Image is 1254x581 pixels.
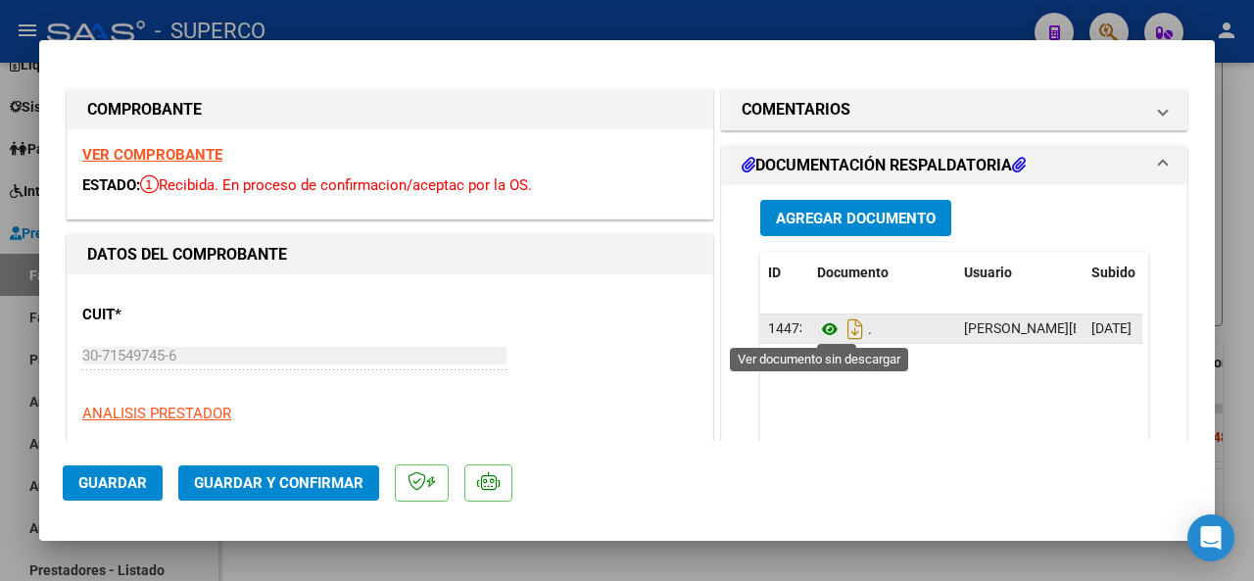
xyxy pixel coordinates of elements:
span: ANALISIS PRESTADOR [82,405,231,422]
span: Recibida. En proceso de confirmacion/aceptac por la OS. [140,176,532,194]
h1: COMENTARIOS [742,98,850,121]
mat-expansion-panel-header: COMENTARIOS [722,90,1186,129]
span: Guardar [78,474,147,492]
a: VER COMPROBANTE [82,146,222,164]
h1: DOCUMENTACIÓN RESPALDATORIA [742,154,1026,177]
span: . [817,321,872,337]
button: Agregar Documento [760,200,951,236]
span: Agregar Documento [776,210,936,227]
button: Guardar y Confirmar [178,465,379,501]
span: Subido [1091,265,1135,280]
datatable-header-cell: ID [760,252,809,294]
span: Documento [817,265,889,280]
p: FACTURACION Y COBRANZA DE LOS EFECTORES PUBLICOS S.E. [82,440,698,462]
span: Guardar y Confirmar [194,474,363,492]
p: CUIT [82,304,266,326]
span: ID [768,265,781,280]
span: Usuario [964,265,1012,280]
i: Descargar documento [843,314,868,345]
span: 14473 [768,320,807,336]
datatable-header-cell: Usuario [956,252,1084,294]
datatable-header-cell: Documento [809,252,956,294]
div: Open Intercom Messenger [1187,514,1234,561]
strong: COMPROBANTE [87,100,202,119]
button: Guardar [63,465,163,501]
mat-expansion-panel-header: DOCUMENTACIÓN RESPALDATORIA [722,146,1186,185]
span: [DATE] [1091,320,1132,336]
span: ESTADO: [82,176,140,194]
datatable-header-cell: Subido [1084,252,1182,294]
strong: DATOS DEL COMPROBANTE [87,245,287,264]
